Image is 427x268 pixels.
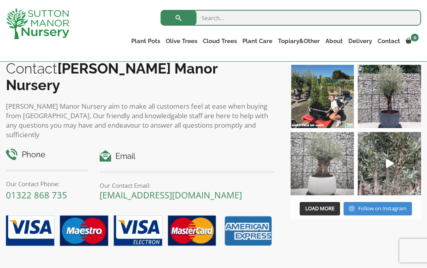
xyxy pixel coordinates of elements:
img: Check out this beauty we potted at our nursery today ❤️‍🔥 A huge, ancient gnarled Olive tree plan... [291,132,354,195]
a: Play [358,132,421,195]
p: Our Contact Email: [100,181,275,190]
img: A beautiful multi-stem Spanish Olive tree potted in our luxurious fibre clay pots 😍😍 [358,65,421,128]
p: [PERSON_NAME] Manor Nursery aim to make all customers feel at ease when buying from [GEOGRAPHIC_D... [6,102,275,140]
a: Cloud Trees [200,36,240,47]
a: 0 [403,36,421,47]
a: Topiary&Other [275,36,323,47]
h4: Email [100,150,275,162]
svg: Instagram [349,206,354,211]
h4: Phone [6,149,88,161]
a: About [323,36,346,47]
p: Our Contact Phone: [6,179,88,189]
span: 0 [411,34,419,42]
a: Plant Pots [128,36,163,47]
b: [PERSON_NAME] Manor Nursery [6,60,217,93]
img: New arrivals Monday morning of beautiful olive trees 🤩🤩 The weather is beautiful this summer, gre... [358,132,421,195]
a: [EMAIL_ADDRESS][DOMAIN_NAME] [100,189,242,201]
input: Search... [161,10,421,26]
a: 01322 868 735 [6,189,67,201]
svg: Play [386,159,394,168]
img: Our elegant & picturesque Angustifolia Cones are an exquisite addition to your Bay Tree collectio... [291,65,354,128]
span: Load More [305,205,334,212]
img: logo [6,8,69,39]
a: Olive Trees [163,36,200,47]
span: Follow on Instagram [358,205,406,212]
a: Plant Care [240,36,275,47]
a: Delivery [346,36,375,47]
button: Load More [300,202,340,215]
a: Contact [375,36,403,47]
h2: Contact [6,60,275,93]
a: Instagram Follow on Instagram [344,202,412,215]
